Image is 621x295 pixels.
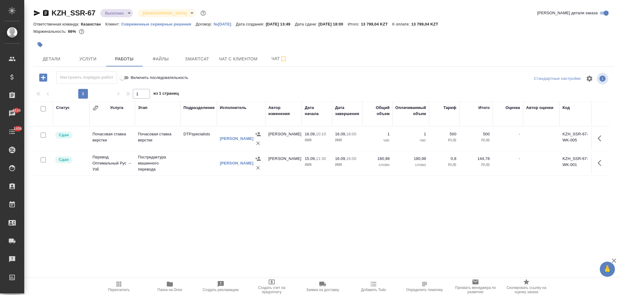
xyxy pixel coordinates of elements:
p: Клиент: [105,22,121,26]
p: 16:00 [346,156,356,161]
p: Ответственная команда: [33,22,81,26]
div: Итого [478,105,490,111]
p: слово [396,162,426,168]
a: KZH_SSR-67 [52,9,96,17]
span: Детали [37,55,66,63]
span: Чат [265,55,294,63]
div: Тариф [443,105,456,111]
p: Договор: [196,22,213,26]
p: RUB [462,162,490,168]
p: 15.09, [305,156,316,161]
div: Код [562,105,570,111]
p: 13 799,04 KZT [361,22,392,26]
p: 1 [365,131,390,137]
span: 1456 [10,126,25,132]
button: 🙏 [600,262,615,277]
span: Заявка на доставку [306,288,339,292]
p: №[DATE] [213,22,236,26]
p: 16.09, [335,132,346,136]
button: Добавить работу [35,71,52,84]
p: 500 [432,131,456,137]
p: Почасовая ставка верстки [138,131,177,143]
span: [PERSON_NAME] детали заказа [537,10,598,16]
p: Дата сдачи: [295,22,318,26]
a: [PERSON_NAME] [220,161,253,165]
button: Папка на Drive [144,278,195,295]
a: 6516 [2,106,23,121]
button: Определить тематику [399,278,450,295]
div: Выполнен [138,9,196,17]
p: [DATE] 13:49 [266,22,295,26]
td: DTPspecialists [180,128,217,149]
div: Дата начала [305,105,329,117]
span: Файлы [146,55,175,63]
a: - [519,156,520,161]
td: KZH_SSR-67-WK-001 [559,153,596,174]
p: [DATE] 18:00 [318,22,348,26]
p: К оплате: [392,22,411,26]
span: Призвать менеджера по развитию [454,286,497,294]
p: слово [365,162,390,168]
td: [PERSON_NAME] [265,128,302,149]
span: Скопировать ссылку на оценку заказа [505,286,548,294]
p: 144,78 [462,156,490,162]
span: Папка на Drive [157,288,182,292]
div: Дата завершения [335,105,359,117]
button: Создать счет на предоплату [246,278,297,295]
p: 16.09, [305,132,316,136]
div: Выполнен [100,9,133,17]
span: Добавить Todo [361,288,386,292]
button: Удалить [253,139,263,148]
div: Автор оценки [526,105,553,111]
p: 2025 [335,137,359,143]
span: Услуги [73,55,102,63]
span: 6516 [9,107,24,114]
button: Заявка на доставку [297,278,348,295]
div: Оплачиваемый объем [395,105,426,117]
p: Сдан [59,132,69,138]
button: Сгруппировать [92,105,99,111]
button: [DEMOGRAPHIC_DATA] [141,11,188,16]
p: час [396,137,426,143]
p: 2025 [305,137,329,143]
p: 180,98 [365,156,390,162]
p: Сдан [59,157,69,163]
p: Постредактура машинного перевода [138,154,177,172]
p: Итого: [348,22,361,26]
p: 2025 [335,162,359,168]
button: Добавить Todo [348,278,399,295]
p: 2025 [305,162,329,168]
td: Перевод Оптимальный Рус → Узб [89,151,135,175]
span: Создать рекламацию [203,288,239,292]
button: Назначить [253,130,263,139]
span: Чат с клиентом [219,55,257,63]
a: - [519,132,520,136]
button: Здесь прячутся важные кнопки [594,131,609,146]
span: Пересчитать [108,288,130,292]
div: Менеджер проверил работу исполнителя, передает ее на следующий этап [55,156,86,164]
button: Удалить [253,163,263,172]
button: Пересчитать [93,278,144,295]
p: 66% [68,29,77,34]
a: [PERSON_NAME] [220,136,253,141]
p: RUB [462,137,490,143]
p: Казахстан [81,22,106,26]
span: Работы [110,55,139,63]
button: Создать рекламацию [195,278,246,295]
button: Скопировать ссылку на оценку заказа [501,278,552,295]
td: Почасовая ставка верстки [89,128,135,149]
button: Добавить тэг [33,38,47,51]
a: 1456 [2,124,23,139]
span: Создать счет на предоплату [250,286,294,294]
p: 10:10 [316,132,326,136]
button: Доп статусы указывают на важность/срочность заказа [199,9,207,17]
p: 11:30 [316,156,326,161]
button: Скопировать ссылку для ЯМессенджера [33,9,41,17]
span: Настроить таблицу [582,71,597,86]
span: Посмотреть информацию [597,73,609,84]
p: Дата создания: [236,22,266,26]
td: KZH_SSR-67-WK-005 [559,128,596,149]
button: Здесь прячутся важные кнопки [594,156,609,170]
p: час [365,137,390,143]
a: Современные серверные решения [121,21,196,26]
